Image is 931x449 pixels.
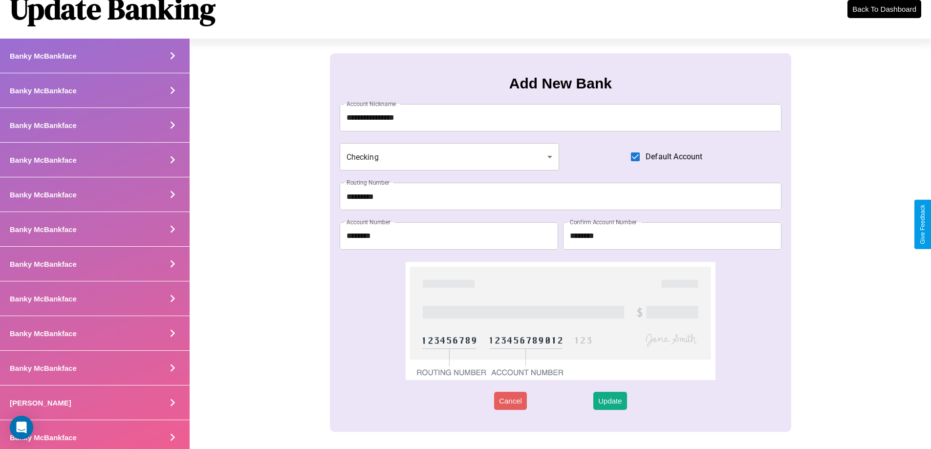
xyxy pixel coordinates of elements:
div: Checking [340,143,560,171]
h4: Banky McBankface [10,329,77,338]
label: Confirm Account Number [570,218,637,226]
h4: Banky McBankface [10,52,77,60]
label: Account Number [346,218,390,226]
h4: Banky McBankface [10,121,77,129]
div: Open Intercom Messenger [10,416,33,439]
h4: Banky McBankface [10,364,77,372]
h4: Banky McBankface [10,225,77,234]
h3: Add New Bank [509,75,612,92]
h4: Banky McBankface [10,260,77,268]
label: Routing Number [346,178,390,187]
span: Default Account [646,151,702,163]
button: Cancel [494,392,527,410]
h4: Banky McBankface [10,86,77,95]
button: Update [593,392,627,410]
h4: Banky McBankface [10,433,77,442]
h4: Banky McBankface [10,156,77,164]
h4: [PERSON_NAME] [10,399,71,407]
h4: Banky McBankface [10,191,77,199]
label: Account Nickname [346,100,396,108]
h4: Banky McBankface [10,295,77,303]
div: Give Feedback [919,205,926,244]
img: check [406,262,715,380]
